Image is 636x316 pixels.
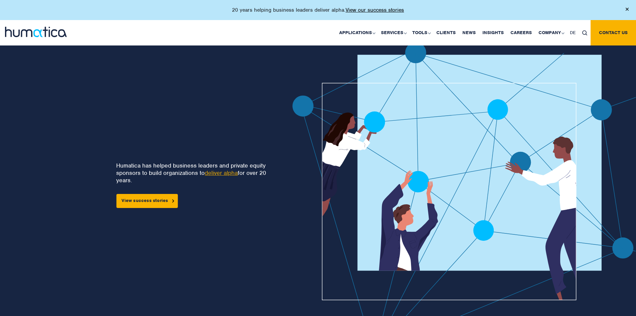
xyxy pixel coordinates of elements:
[346,7,404,13] a: View our success stories
[409,20,433,45] a: Tools
[591,20,636,45] a: Contact us
[567,20,579,45] a: DE
[232,7,404,13] p: 20 years helping business leaders deliver alpha.
[116,194,178,208] a: View success stories
[205,169,238,177] a: deliver alpha
[433,20,459,45] a: Clients
[582,30,587,35] img: search_icon
[336,20,378,45] a: Applications
[172,199,174,202] img: arrowicon
[378,20,409,45] a: Services
[535,20,567,45] a: Company
[479,20,507,45] a: Insights
[5,27,67,37] img: logo
[507,20,535,45] a: Careers
[459,20,479,45] a: News
[116,162,271,184] p: Humatica has helped business leaders and private equity sponsors to build organizations to for ov...
[570,30,576,35] span: DE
